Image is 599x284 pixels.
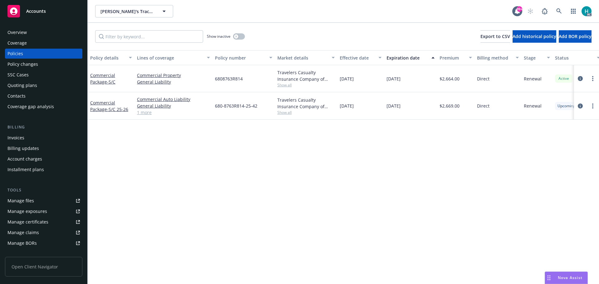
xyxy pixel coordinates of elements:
[137,55,203,61] div: Lines of coverage
[7,49,23,59] div: Policies
[277,97,335,110] div: Travelers Casualty Insurance Company of America, Travelers Insurance
[7,38,27,48] div: Coverage
[5,59,82,69] a: Policy changes
[90,55,125,61] div: Policy details
[5,257,82,277] span: Open Client Navigator
[5,249,82,259] a: Summary of insurance
[5,206,82,216] a: Manage exposures
[513,33,556,39] span: Add historical policy
[553,5,565,17] a: Search
[340,75,354,82] span: [DATE]
[5,228,82,238] a: Manage claims
[340,103,354,109] span: [DATE]
[577,102,584,110] a: circleInformation
[90,72,115,85] a: Commercial Package
[207,34,231,39] span: Show inactive
[215,75,243,82] span: 6808763R814
[7,133,24,143] div: Invoices
[538,5,551,17] a: Report a Bug
[582,6,592,16] img: photo
[7,59,38,69] div: Policy changes
[558,275,582,280] span: Nova Assist
[275,50,337,65] button: Market details
[277,110,335,115] span: Show all
[477,103,489,109] span: Direct
[277,69,335,82] div: Travelers Casualty Insurance Company of America, Travelers Insurance
[7,217,48,227] div: Manage certificates
[524,55,543,61] div: Stage
[277,82,335,88] span: Show all
[340,55,375,61] div: Effective date
[7,80,37,90] div: Quoting plans
[5,217,82,227] a: Manage certificates
[5,124,82,130] div: Billing
[7,91,26,101] div: Contacts
[437,50,475,65] button: Premium
[559,30,592,43] button: Add BOR policy
[95,30,203,43] input: Filter by keyword...
[137,96,210,103] a: Commercial Auto Liability
[95,5,173,17] button: [PERSON_NAME]'s Tractor Service Inc.
[545,272,588,284] button: Nova Assist
[7,196,34,206] div: Manage files
[480,33,510,39] span: Export to CSV
[524,103,542,109] span: Renewal
[7,238,37,248] div: Manage BORs
[5,38,82,48] a: Coverage
[521,50,553,65] button: Stage
[7,165,44,175] div: Installment plans
[5,165,82,175] a: Installment plans
[107,106,128,112] span: - S/C 25-26
[7,27,27,37] div: Overview
[440,103,460,109] span: $2,669.00
[137,103,210,109] a: General Liability
[7,143,39,153] div: Billing updates
[5,102,82,112] a: Coverage gap analysis
[107,79,115,85] span: - S/C
[5,143,82,153] a: Billing updates
[513,30,556,43] button: Add historical policy
[555,55,593,61] div: Status
[5,27,82,37] a: Overview
[7,154,42,164] div: Account charges
[577,75,584,82] a: circleInformation
[559,33,592,39] span: Add BOR policy
[477,55,512,61] div: Billing method
[589,75,597,82] a: more
[558,76,570,81] span: Active
[88,50,134,65] button: Policy details
[337,50,384,65] button: Effective date
[5,70,82,80] a: SSC Cases
[517,6,522,12] div: 99+
[5,80,82,90] a: Quoting plans
[215,103,257,109] span: 680-8763R814-25-42
[134,50,212,65] button: Lines of coverage
[137,72,210,79] a: Commercial Property
[480,30,510,43] button: Export to CSV
[5,133,82,143] a: Invoices
[440,75,460,82] span: $2,664.00
[5,154,82,164] a: Account charges
[7,228,39,238] div: Manage claims
[212,50,275,65] button: Policy number
[387,103,401,109] span: [DATE]
[26,9,46,14] span: Accounts
[440,55,465,61] div: Premium
[558,103,575,109] span: Upcoming
[524,75,542,82] span: Renewal
[477,75,489,82] span: Direct
[387,55,428,61] div: Expiration date
[475,50,521,65] button: Billing method
[7,70,29,80] div: SSC Cases
[137,109,210,116] a: 1 more
[589,102,597,110] a: more
[7,206,47,216] div: Manage exposures
[567,5,580,17] a: Switch app
[5,187,82,193] div: Tools
[5,49,82,59] a: Policies
[5,91,82,101] a: Contacts
[100,8,154,15] span: [PERSON_NAME]'s Tractor Service Inc.
[5,238,82,248] a: Manage BORs
[90,100,128,112] a: Commercial Package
